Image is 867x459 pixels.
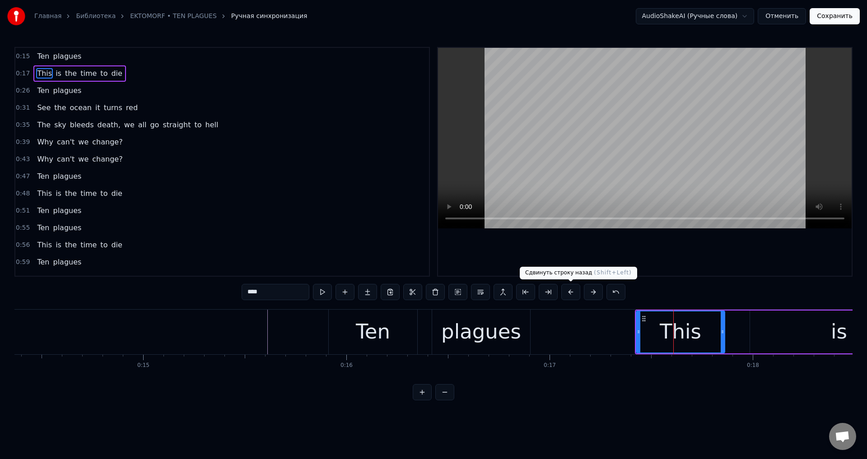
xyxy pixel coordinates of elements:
span: ocean [69,102,93,113]
a: EKTOMORF • TEN PLAGUES [130,12,217,21]
span: straight [162,120,191,130]
span: This [36,188,53,199]
span: red [125,102,139,113]
span: the [64,188,78,199]
span: go [149,120,160,130]
span: darkness [101,274,135,284]
span: plagues [52,85,83,96]
span: 0:43 [16,155,30,164]
span: die [110,68,123,79]
span: is [55,240,62,250]
span: plagues [52,171,83,181]
nav: breadcrumb [34,12,307,21]
span: plagues [52,205,83,216]
span: time [79,68,98,79]
span: time [79,240,98,250]
span: to [193,120,202,130]
span: death, [97,120,121,130]
div: is [831,316,847,347]
div: This [660,316,701,347]
span: plagues [52,257,83,267]
span: the [64,68,78,79]
span: bleeds [69,120,95,130]
div: Ten [356,316,390,347]
span: Ten [36,171,50,181]
span: plagues [52,51,83,61]
span: Ten [36,257,50,267]
span: The [36,274,51,284]
img: youka [7,7,25,25]
div: 0:16 [340,362,353,369]
span: Ten [36,85,50,96]
span: is [55,188,62,199]
span: Ten [36,223,50,233]
span: can't [56,154,75,164]
div: 0:17 [544,362,556,369]
span: is [70,274,78,284]
span: it [94,102,101,113]
span: die [110,188,123,199]
span: 0:47 [16,172,30,181]
span: Ten [36,205,50,216]
span: we [77,137,89,147]
span: change? [91,154,123,164]
span: 0:55 [16,223,30,232]
span: die [110,240,123,250]
div: 0:18 [747,362,759,369]
a: Библиотека [76,12,116,21]
span: 0:17 [16,69,30,78]
span: change? [91,137,123,147]
span: The [36,120,51,130]
span: hell [204,120,219,130]
span: Ручная синхронизация [231,12,308,21]
span: ( Shift+Left ) [594,269,632,276]
span: turns [103,102,123,113]
span: 0:31 [16,103,30,112]
span: time [79,188,98,199]
span: all [137,120,148,130]
span: gone [79,274,99,284]
div: 0:15 [137,362,149,369]
button: Сохранить [810,8,860,24]
div: Сдвинуть строку назад [520,267,637,279]
span: plagues [52,223,83,233]
span: This [36,68,53,79]
button: Отменить [758,8,806,24]
span: sun [53,274,68,284]
span: 0:15 [16,52,30,61]
span: sky [53,120,67,130]
span: 0:51 [16,206,30,215]
span: 0:56 [16,241,30,250]
span: Why [36,137,54,147]
span: 0:39 [16,138,30,147]
span: See [36,102,51,113]
span: we [123,120,135,130]
span: the [53,102,67,113]
span: to [99,68,108,79]
span: is [55,68,62,79]
span: This [36,240,53,250]
span: can't [56,137,75,147]
span: the [64,240,78,250]
span: 0:26 [16,86,30,95]
a: Главная [34,12,61,21]
div: plagues [441,316,521,347]
a: Открытый чат [829,423,856,450]
span: 0:35 [16,121,30,130]
span: we [77,154,89,164]
span: Ten [36,51,50,61]
span: Why [36,154,54,164]
span: to [99,188,108,199]
span: 0:48 [16,189,30,198]
span: 1:02 [16,275,30,284]
span: 0:59 [16,258,30,267]
span: fall [137,274,150,284]
span: to [99,240,108,250]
